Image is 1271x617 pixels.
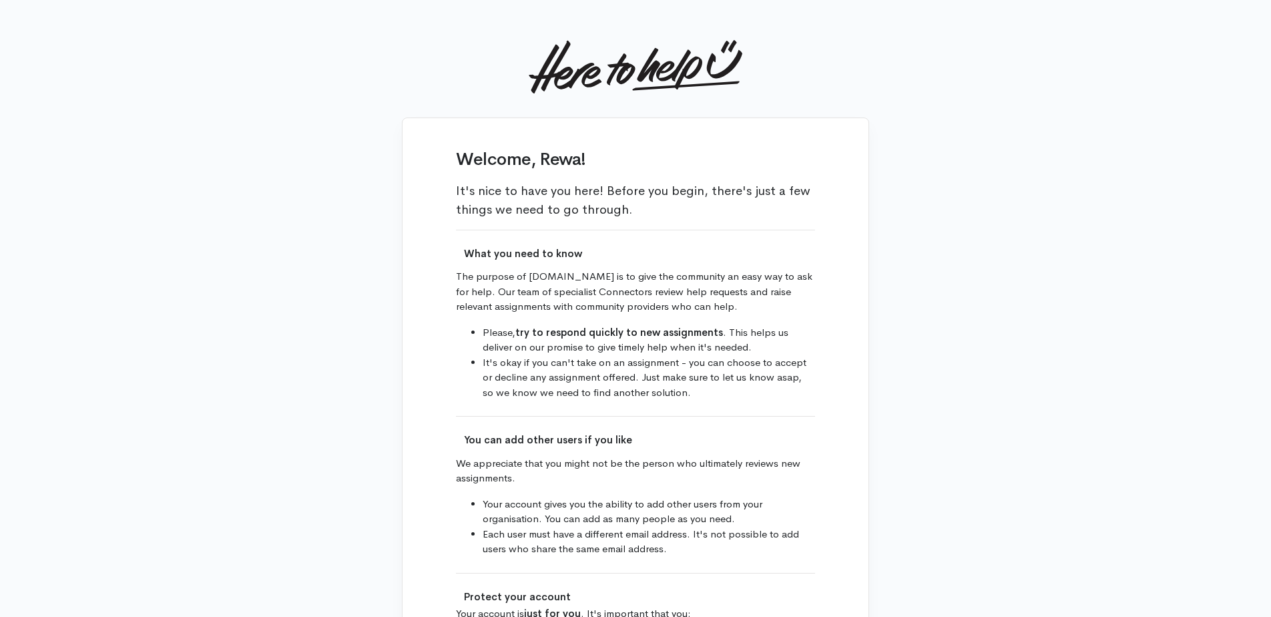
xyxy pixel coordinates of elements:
[464,247,582,260] b: What you need to know
[464,590,571,603] b: Protect your account
[483,355,815,401] li: It's okay if you can't take on an assignment - you can choose to accept or decline any assignment...
[483,527,815,557] li: Each user must have a different email address. It's not possible to add users who share the same ...
[456,182,815,219] p: It's nice to have you here! Before you begin, there's just a few things we need to go through.
[483,497,815,527] li: Your account gives you the ability to add other users from your organisation. You can add as many...
[464,433,632,446] b: You can add other users if you like
[483,325,815,355] li: Please, . This helps us deliver on our promise to give timely help when it's needed.
[456,269,815,315] p: The purpose of [DOMAIN_NAME] is to give the community an easy way to ask for help. Our team of sp...
[529,40,742,93] img: Here to help u
[456,456,815,486] p: We appreciate that you might not be the person who ultimately reviews new assignments.
[456,150,815,170] h1: Welcome, Rewa!
[515,326,723,339] b: try to respond quickly to new assignments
